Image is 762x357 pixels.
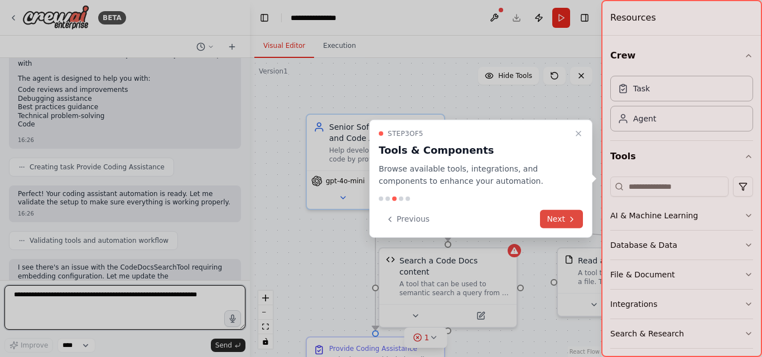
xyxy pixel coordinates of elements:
[572,126,585,140] button: Close walkthrough
[540,210,583,228] button: Next
[388,129,423,138] span: Step 3 of 5
[379,210,436,228] button: Previous
[379,142,570,158] h3: Tools & Components
[379,162,570,188] p: Browse available tools, integrations, and components to enhance your automation.
[257,10,272,26] button: Hide left sidebar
